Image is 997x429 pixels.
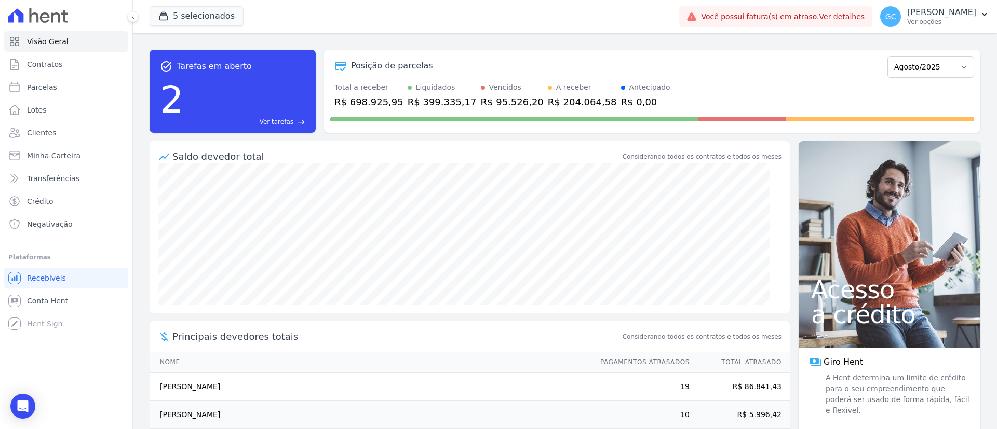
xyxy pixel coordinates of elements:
span: Giro Hent [824,356,863,368]
span: task_alt [160,60,172,73]
span: A Hent determina um limite de crédito para o seu empreendimento que poderá ser usado de forma ráp... [824,372,970,416]
td: 10 [590,401,690,429]
div: R$ 204.064,58 [548,95,617,109]
span: Você possui fatura(s) em atraso. [701,11,865,22]
span: GC [885,13,896,20]
a: Negativação [4,214,128,234]
span: Conta Hent [27,296,68,306]
div: Posição de parcelas [351,60,433,72]
span: Parcelas [27,82,57,92]
button: GC [PERSON_NAME] Ver opções [872,2,997,31]
a: Contratos [4,54,128,75]
span: Principais devedores totais [172,329,621,343]
div: Antecipado [629,82,670,93]
td: R$ 86.841,43 [690,373,790,401]
div: Liquidados [416,82,455,93]
p: [PERSON_NAME] [907,7,976,18]
span: Clientes [27,128,56,138]
a: Recebíveis [4,268,128,288]
span: Visão Geral [27,36,69,47]
div: Plataformas [8,251,124,264]
span: Recebíveis [27,273,66,283]
span: Considerando todos os contratos e todos os meses [623,332,782,341]
div: Total a receber [334,82,403,93]
th: Nome [150,352,590,373]
span: Minha Carteira [27,150,80,161]
span: Crédito [27,196,53,206]
div: A receber [556,82,591,93]
a: Parcelas [4,77,128,98]
span: Negativação [27,219,73,229]
div: R$ 698.925,95 [334,95,403,109]
div: Open Intercom Messenger [10,394,35,419]
a: Ver tarefas east [188,117,305,127]
td: [PERSON_NAME] [150,401,590,429]
a: Transferências [4,168,128,189]
span: a crédito [811,302,968,327]
div: R$ 95.526,20 [481,95,544,109]
div: R$ 399.335,17 [408,95,477,109]
a: Conta Hent [4,290,128,311]
a: Visão Geral [4,31,128,52]
a: Lotes [4,100,128,120]
button: 5 selecionados [150,6,244,26]
span: Transferências [27,173,79,184]
p: Ver opções [907,18,976,26]
div: Vencidos [489,82,521,93]
th: Pagamentos Atrasados [590,352,690,373]
div: Saldo devedor total [172,149,621,163]
span: Acesso [811,277,968,302]
td: [PERSON_NAME] [150,373,590,401]
a: Ver detalhes [819,12,865,21]
span: Contratos [27,59,62,70]
a: Crédito [4,191,128,212]
a: Minha Carteira [4,145,128,166]
td: R$ 5.996,42 [690,401,790,429]
span: Lotes [27,105,47,115]
td: 19 [590,373,690,401]
span: Ver tarefas [260,117,293,127]
a: Clientes [4,122,128,143]
th: Total Atrasado [690,352,790,373]
span: Tarefas em aberto [177,60,252,73]
div: R$ 0,00 [621,95,670,109]
div: 2 [160,73,184,127]
div: Considerando todos os contratos e todos os meses [623,152,782,161]
span: east [298,118,305,126]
